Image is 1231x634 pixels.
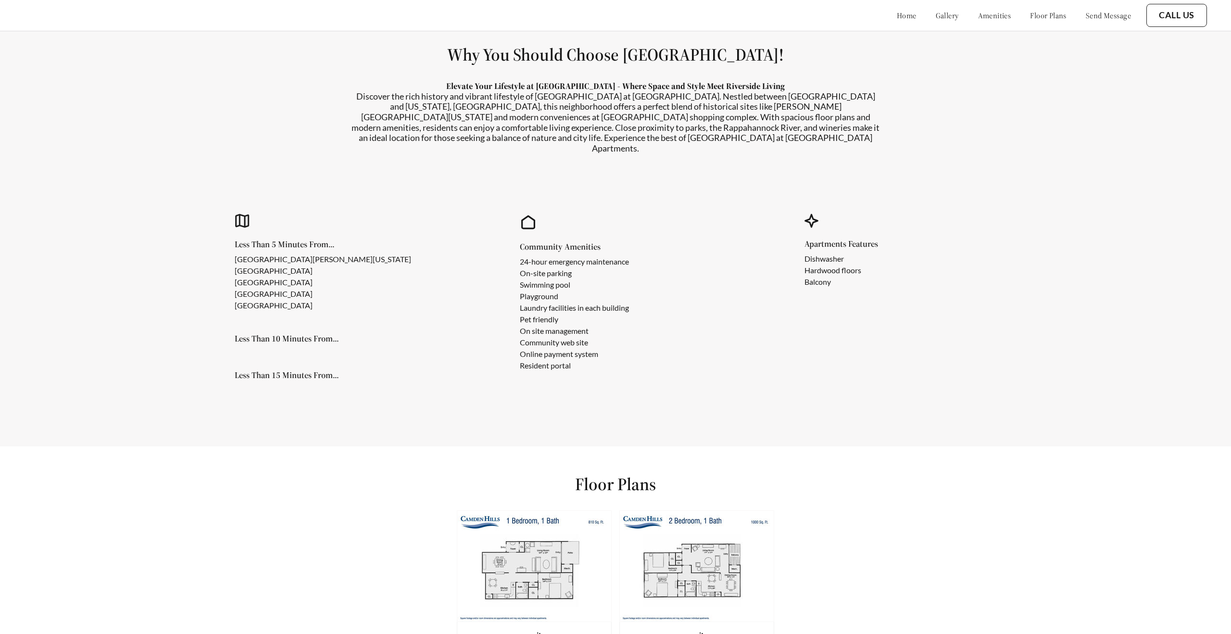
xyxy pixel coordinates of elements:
li: Laundry facilities in each building [520,302,629,314]
li: [GEOGRAPHIC_DATA] [235,300,411,311]
a: amenities [978,11,1011,20]
h5: Community Amenities [520,242,644,251]
li: Dishwasher [804,253,863,265]
li: Resident portal [520,360,629,371]
li: [GEOGRAPHIC_DATA] [235,288,411,300]
li: Balcony [804,276,863,288]
a: send message [1086,11,1131,20]
li: Playground [520,291,629,302]
li: Community web site [520,337,629,348]
li: [GEOGRAPHIC_DATA][PERSON_NAME][US_STATE] [235,254,411,265]
p: Elevate Your Lifestyle at [GEOGRAPHIC_DATA] - Where Space and Style Meet Riverside Living [351,81,880,91]
li: Online payment system [520,348,629,360]
img: example [619,510,774,622]
li: On site management [520,325,629,337]
h5: Apartments Features [804,240,878,248]
h5: Less Than 15 Minutes From... [235,371,339,380]
li: [GEOGRAPHIC_DATA] [235,277,411,288]
li: Hardwood floors [804,265,863,276]
button: Call Us [1146,4,1207,27]
a: gallery [936,11,959,20]
h5: Less Than 10 Minutes From... [235,334,339,343]
a: home [897,11,917,20]
li: Pet friendly [520,314,629,325]
p: Discover the rich history and vibrant lifestyle of [GEOGRAPHIC_DATA] at [GEOGRAPHIC_DATA]. Nestle... [351,91,880,154]
li: 24-hour emergency maintenance [520,256,629,267]
a: floor plans [1030,11,1067,20]
li: [GEOGRAPHIC_DATA] [235,265,411,277]
h1: Why You Should Choose [GEOGRAPHIC_DATA]! [23,44,1208,65]
img: example [457,510,612,622]
h5: Less Than 5 Minutes From... [235,240,427,249]
li: On-site parking [520,267,629,279]
a: Call Us [1159,10,1194,21]
h1: Floor Plans [575,473,656,495]
li: Swimming pool [520,279,629,291]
